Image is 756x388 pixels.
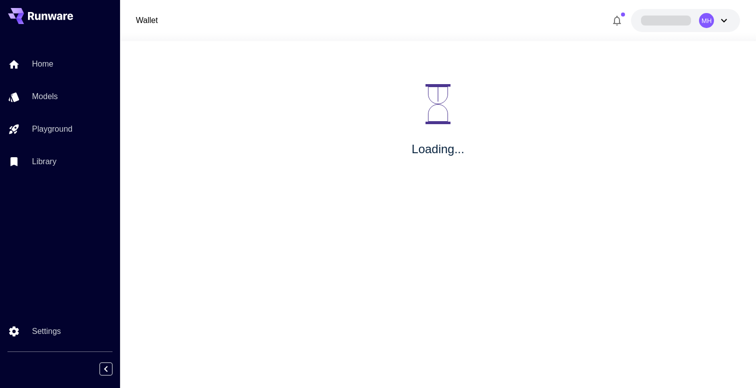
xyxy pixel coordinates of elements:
p: Models [32,91,59,103]
p: Settings [32,325,62,337]
p: Home [32,58,54,70]
div: MH [699,13,714,28]
p: Loading... [409,140,466,158]
p: Library [32,156,58,168]
button: Collapse sidebar [99,362,112,375]
button: MH [631,9,740,32]
nav: breadcrumb [136,15,159,27]
p: Playground [32,123,75,135]
a: Wallet [136,15,159,27]
div: Collapse sidebar [107,360,120,378]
